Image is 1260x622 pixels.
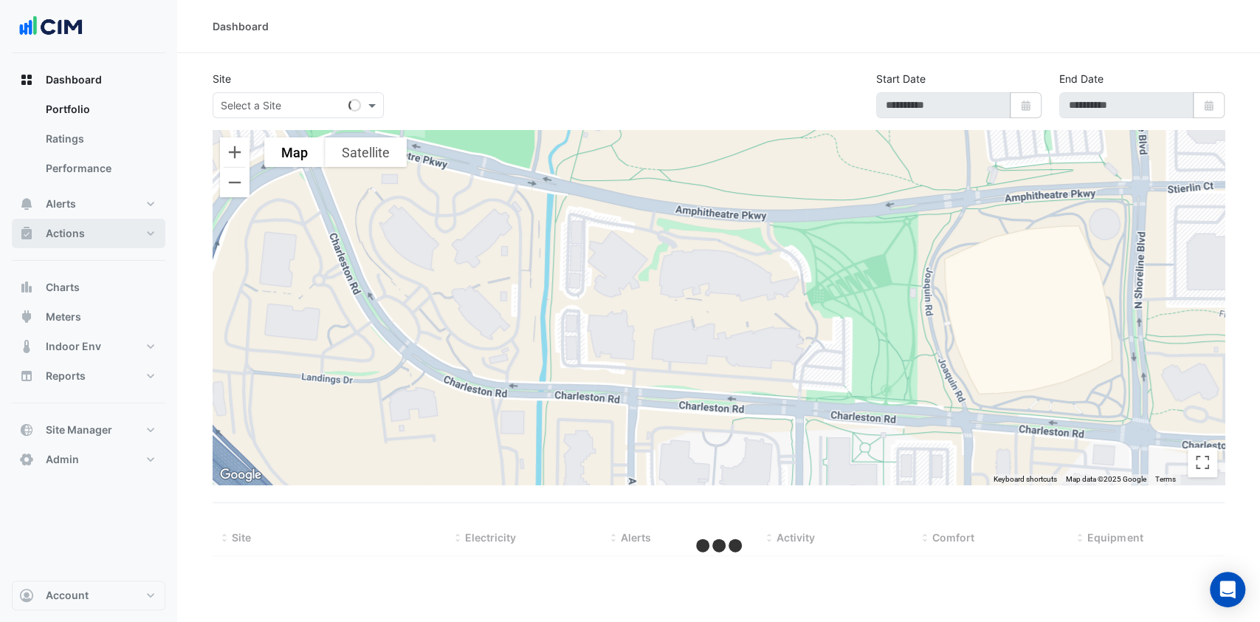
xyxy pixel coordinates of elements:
span: Alerts [621,531,651,544]
label: Start Date [876,71,926,86]
img: Company Logo [18,12,84,41]
span: Indoor Env [46,339,101,354]
span: Electricity [465,531,516,544]
app-icon: Dashboard [19,72,34,87]
button: Dashboard [12,65,165,95]
a: Portfolio [34,95,165,124]
span: Comfort [932,531,974,544]
button: Zoom in [220,137,249,167]
button: Indoor Env [12,332,165,361]
app-icon: Charts [19,280,34,295]
button: Admin [12,445,165,474]
span: Activity [777,531,815,544]
div: Open Intercom Messenger [1210,572,1245,607]
span: Dashboard [46,72,102,87]
span: Admin [46,452,79,467]
span: Site [232,531,251,544]
a: Ratings [34,124,165,154]
span: Alerts [46,196,76,211]
button: Actions [12,219,165,248]
button: Show satellite imagery [325,137,407,167]
span: Map data ©2025 Google [1066,475,1146,483]
button: Meters [12,302,165,332]
span: Charts [46,280,80,295]
label: End Date [1059,71,1104,86]
span: Account [46,588,89,603]
app-icon: Indoor Env [19,339,34,354]
button: Reports [12,361,165,391]
button: Charts [12,273,165,302]
button: Site Manager [12,415,165,445]
span: Site Manager [46,423,112,437]
div: Dashboard [213,18,269,34]
button: Account [12,581,165,610]
app-icon: Reports [19,369,34,383]
a: Terms (opens in new tab) [1155,475,1176,483]
span: Equipment [1087,531,1143,544]
button: Alerts [12,189,165,219]
app-icon: Admin [19,452,34,467]
button: Toggle fullscreen view [1188,448,1217,477]
button: Show street map [264,137,325,167]
span: Actions [46,226,85,241]
span: Reports [46,369,86,383]
app-icon: Actions [19,226,34,241]
div: Dashboard [12,95,165,189]
button: Zoom out [220,168,249,197]
a: Open this area in Google Maps (opens a new window) [216,465,265,485]
app-icon: Alerts [19,196,34,211]
a: Performance [34,154,165,183]
label: Site [213,71,231,86]
app-icon: Site Manager [19,423,34,437]
span: Meters [46,310,81,324]
img: Google [216,465,265,485]
app-icon: Meters [19,310,34,324]
button: Keyboard shortcuts [994,474,1057,485]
